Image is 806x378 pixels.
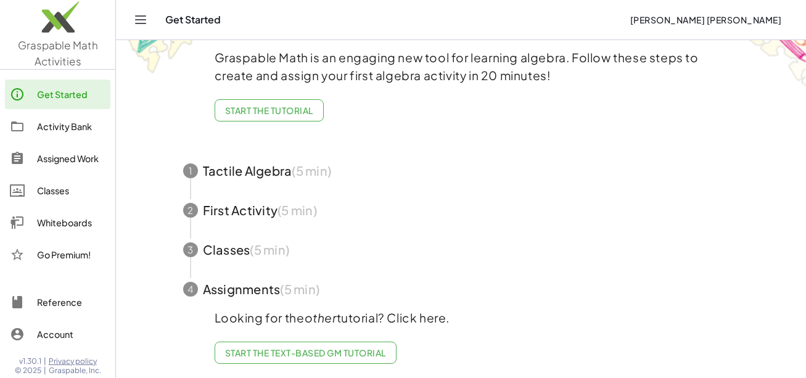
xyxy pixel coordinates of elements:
[37,87,105,102] div: Get Started
[5,112,110,141] a: Activity Bank
[5,319,110,349] a: Account
[215,342,397,364] a: Start the Text-based GM Tutorial
[15,366,41,376] span: © 2025
[215,99,324,121] button: Start the Tutorial
[5,287,110,317] a: Reference
[183,203,198,218] div: 2
[305,310,337,325] em: other
[131,10,150,30] button: Toggle navigation
[183,282,198,297] div: 4
[168,230,754,269] button: 3Classes(5 min)
[19,356,41,366] span: v1.30.1
[225,347,386,358] span: Start the Text-based GM Tutorial
[5,144,110,173] a: Assigned Work
[5,176,110,205] a: Classes
[37,151,105,166] div: Assigned Work
[18,38,98,68] span: Graspable Math Activities
[49,356,101,366] a: Privacy policy
[5,208,110,237] a: Whiteboards
[37,215,105,230] div: Whiteboards
[5,80,110,109] a: Get Started
[630,14,781,25] span: [PERSON_NAME] [PERSON_NAME]
[225,105,313,116] span: Start the Tutorial
[49,366,101,376] span: Graspable, Inc.
[37,327,105,342] div: Account
[37,247,105,262] div: Go Premium!
[44,366,46,376] span: |
[215,309,708,327] p: Looking for the tutorial? Click here.
[44,356,46,366] span: |
[183,163,198,178] div: 1
[215,49,708,84] p: Graspable Math is an engaging new tool for learning algebra. Follow these steps to create and ass...
[620,9,791,31] button: [PERSON_NAME] [PERSON_NAME]
[37,295,105,310] div: Reference
[37,183,105,198] div: Classes
[168,269,754,309] button: 4Assignments(5 min)
[168,151,754,191] button: 1Tactile Algebra(5 min)
[168,191,754,230] button: 2First Activity(5 min)
[37,119,105,134] div: Activity Bank
[183,242,198,257] div: 3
